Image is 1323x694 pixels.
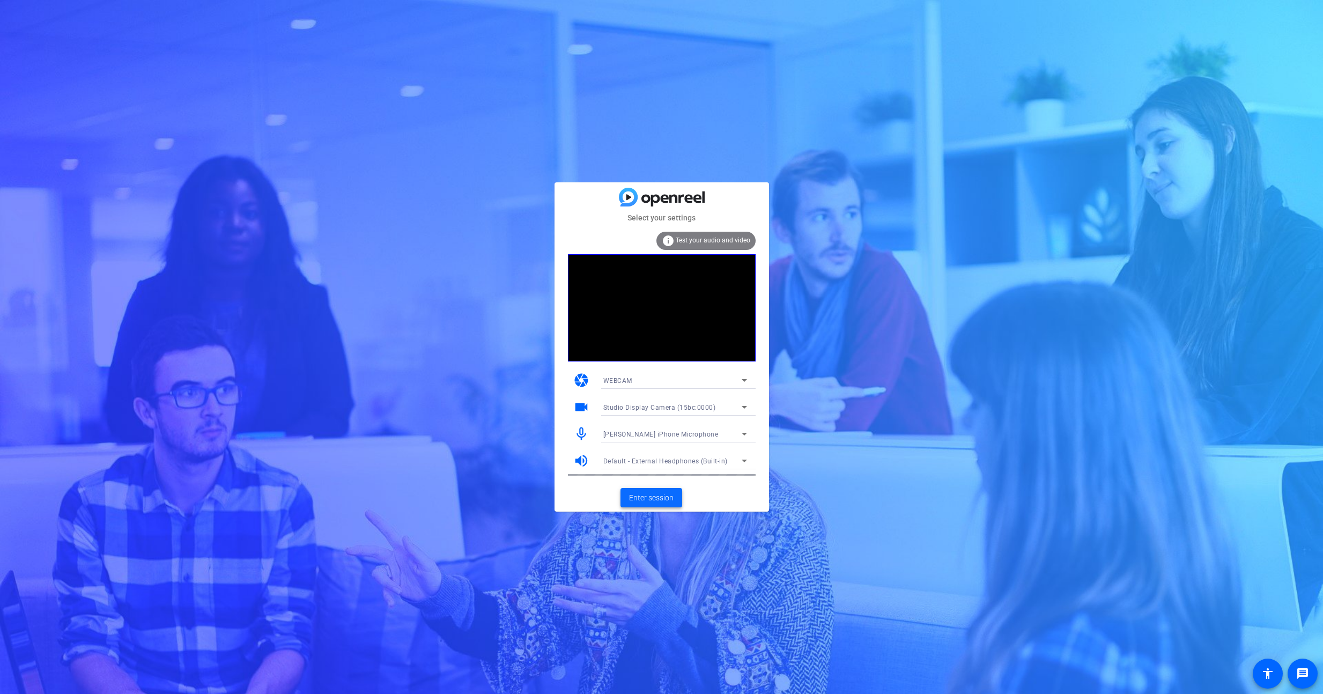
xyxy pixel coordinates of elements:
span: Default - External Headphones (Built-in) [603,457,728,465]
mat-icon: info [662,234,675,247]
span: WEBCAM [603,377,632,385]
mat-icon: message [1296,667,1309,680]
button: Enter session [620,488,682,507]
span: Studio Display Camera (15bc:0000) [603,404,716,411]
span: Enter session [629,492,674,504]
mat-icon: videocam [573,399,589,415]
mat-icon: volume_up [573,453,589,469]
mat-card-subtitle: Select your settings [555,212,769,224]
span: Test your audio and video [676,237,750,244]
mat-icon: mic_none [573,426,589,442]
span: [PERSON_NAME] iPhone Microphone [603,431,719,438]
mat-icon: camera [573,372,589,388]
mat-icon: accessibility [1261,667,1274,680]
img: blue-gradient.svg [619,188,705,206]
